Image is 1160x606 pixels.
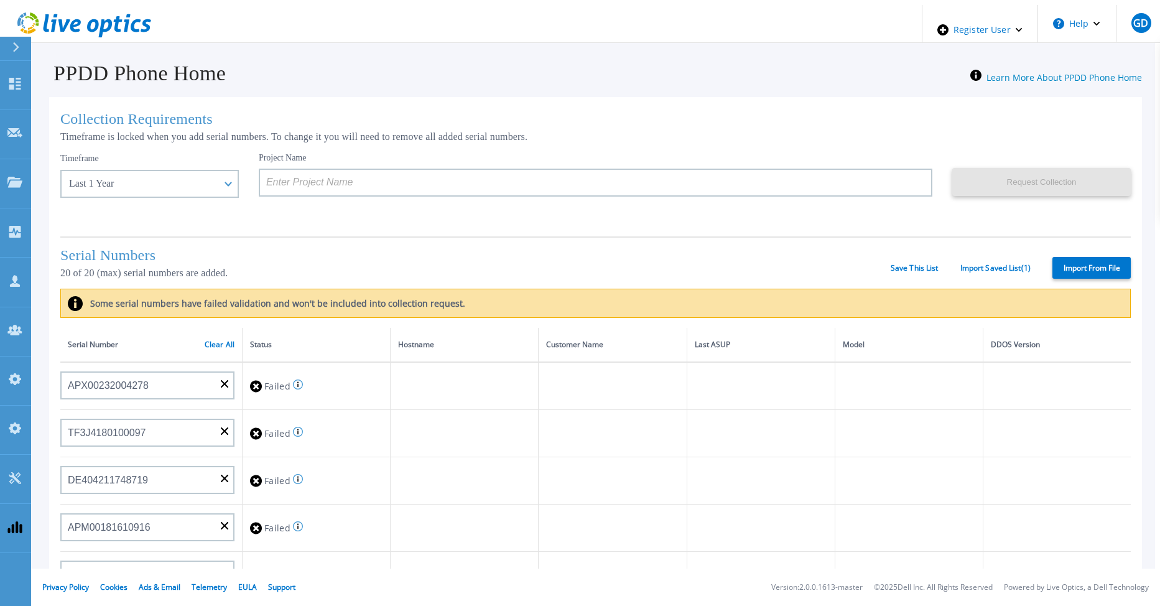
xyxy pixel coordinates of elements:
div: Register User [922,5,1037,55]
th: Hostname [391,328,539,362]
li: Version: 2.0.0.1613-master [771,584,863,592]
button: Request Collection [952,168,1131,196]
div: Failed [250,564,383,587]
input: Enter Project Name [259,169,932,197]
input: Enter Serial Number [60,561,234,589]
input: Enter Serial Number [60,419,234,447]
a: Telemetry [192,582,227,592]
a: Import Saved List ( 1 ) [960,264,1031,273]
h1: Collection Requirements [60,111,1131,128]
label: Project Name [259,154,307,162]
a: Save This List [891,264,939,273]
span: GD [1133,18,1148,28]
label: Timeframe [60,154,99,164]
h1: PPDD Phone Home [36,62,226,85]
input: Enter Serial Number [60,466,234,494]
button: Help [1038,5,1116,42]
a: EULA [238,582,257,592]
input: Enter Serial Number [60,371,234,399]
div: Failed [250,375,383,398]
div: Failed [250,469,383,492]
th: Customer Name [539,328,687,362]
label: Import From File [1052,257,1131,279]
a: Clear All [205,340,234,349]
a: Ads & Email [139,582,180,592]
th: Last ASUP [687,328,835,362]
li: Powered by Live Optics, a Dell Technology [1004,584,1149,592]
a: Learn More About PPDD Phone Home [986,72,1142,83]
a: Cookies [100,582,128,592]
li: © 2025 Dell Inc. All Rights Reserved [874,584,993,592]
th: Model [835,328,983,362]
div: Failed [250,422,383,445]
th: DDOS Version [983,328,1131,362]
p: Timeframe is locked when you add serial numbers. To change it you will need to remove all added s... [60,131,1131,142]
input: Enter Serial Number [60,513,234,541]
th: Status [243,328,391,362]
div: Failed [250,516,383,539]
a: Support [268,582,295,592]
div: Last 1 Year [69,178,216,189]
div: Serial Number [68,338,234,352]
a: Privacy Policy [42,582,89,592]
p: 20 of 20 (max) serial numbers are added. [60,268,891,279]
label: Some serial numbers have failed validation and won't be included into collection request. [83,297,465,309]
h1: Serial Numbers [60,247,891,264]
